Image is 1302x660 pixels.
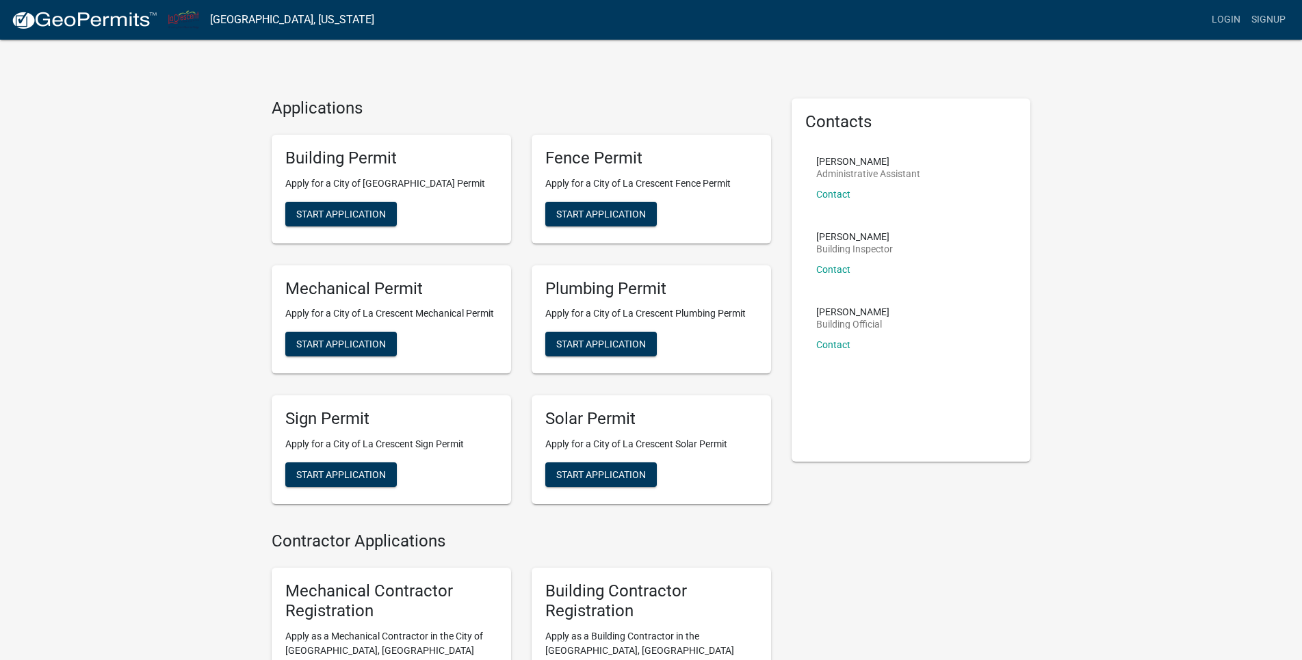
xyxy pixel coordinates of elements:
h4: Contractor Applications [272,531,771,551]
p: Administrative Assistant [816,169,920,179]
button: Start Application [545,202,657,226]
wm-workflow-list-section: Applications [272,98,771,515]
button: Start Application [285,462,397,487]
h5: Building Contractor Registration [545,581,757,621]
span: Start Application [556,339,646,349]
p: Apply for a City of La Crescent Sign Permit [285,437,497,451]
h5: Fence Permit [545,148,757,168]
a: Login [1206,7,1246,33]
button: Start Application [545,332,657,356]
a: Signup [1246,7,1291,33]
span: Start Application [556,208,646,219]
button: Start Application [545,462,657,487]
p: Apply for a City of La Crescent Fence Permit [545,176,757,191]
h5: Mechanical Contractor Registration [285,581,497,621]
h5: Sign Permit [285,409,497,429]
p: Building Inspector [816,244,893,254]
button: Start Application [285,202,397,226]
h5: Plumbing Permit [545,279,757,299]
button: Start Application [285,332,397,356]
a: Contact [816,264,850,275]
p: Apply for a City of [GEOGRAPHIC_DATA] Permit [285,176,497,191]
p: [PERSON_NAME] [816,307,889,317]
p: Apply as a Mechanical Contractor in the City of [GEOGRAPHIC_DATA], [GEOGRAPHIC_DATA] [285,629,497,658]
p: Apply as a Building Contractor in the [GEOGRAPHIC_DATA], [GEOGRAPHIC_DATA] [545,629,757,658]
img: City of La Crescent, Minnesota [168,10,199,29]
h4: Applications [272,98,771,118]
h5: Mechanical Permit [285,279,497,299]
p: Apply for a City of La Crescent Solar Permit [545,437,757,451]
a: Contact [816,339,850,350]
span: Start Application [296,469,386,480]
a: Contact [816,189,850,200]
p: [PERSON_NAME] [816,157,920,166]
h5: Solar Permit [545,409,757,429]
span: Start Application [296,208,386,219]
a: [GEOGRAPHIC_DATA], [US_STATE] [210,8,374,31]
p: Apply for a City of La Crescent Plumbing Permit [545,306,757,321]
span: Start Application [296,339,386,349]
span: Start Application [556,469,646,480]
p: [PERSON_NAME] [816,232,893,241]
h5: Contacts [805,112,1017,132]
p: Apply for a City of La Crescent Mechanical Permit [285,306,497,321]
p: Building Official [816,319,889,329]
h5: Building Permit [285,148,497,168]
